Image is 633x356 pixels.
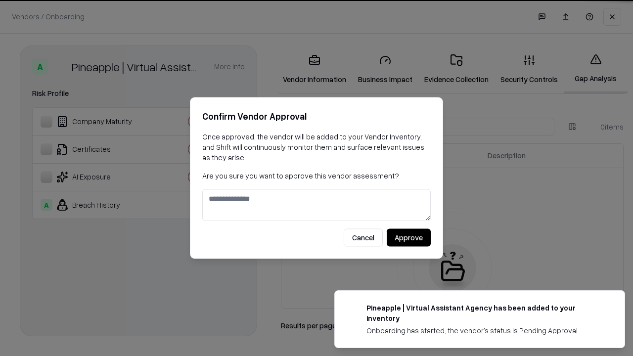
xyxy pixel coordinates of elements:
[366,325,601,336] div: Onboarding has started, the vendor's status is Pending Approval.
[202,171,431,181] p: Are you sure you want to approve this vendor assessment?
[202,109,431,124] h2: Confirm Vendor Approval
[202,132,431,163] p: Once approved, the vendor will be added to your Vendor Inventory, and Shift will continuously mon...
[347,303,359,314] img: trypineapple.com
[387,229,431,247] button: Approve
[344,229,383,247] button: Cancel
[366,303,601,323] div: Pineapple | Virtual Assistant Agency has been added to your inventory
